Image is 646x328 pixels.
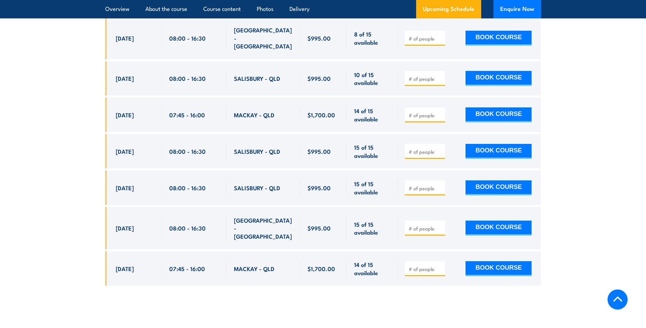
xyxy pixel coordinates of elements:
[354,180,390,196] span: 15 of 15 available
[169,224,206,232] span: 08:00 - 16:30
[116,224,134,232] span: [DATE]
[354,30,390,46] span: 8 of 15 available
[116,74,134,82] span: [DATE]
[409,148,443,155] input: # of people
[308,265,335,272] span: $1,700.00
[354,260,390,277] span: 14 of 15 available
[234,184,280,192] span: SALISBURY - QLD
[308,224,331,232] span: $995.00
[354,71,390,87] span: 10 of 15 available
[169,74,206,82] span: 08:00 - 16:30
[234,111,274,119] span: MACKAY - QLD
[354,143,390,159] span: 15 of 15 available
[354,220,390,236] span: 15 of 15 available
[234,74,280,82] span: SALISBURY - QLD
[409,225,443,232] input: # of people
[116,184,134,192] span: [DATE]
[466,31,532,46] button: BOOK COURSE
[116,34,134,42] span: [DATE]
[354,107,390,123] span: 14 of 15 available
[234,147,280,155] span: SALISBURY - QLD
[409,266,443,272] input: # of people
[169,111,205,119] span: 07:45 - 16:00
[169,147,206,155] span: 08:00 - 16:30
[308,74,331,82] span: $995.00
[169,34,206,42] span: 08:00 - 16:30
[234,265,274,272] span: MACKAY - QLD
[466,71,532,86] button: BOOK COURSE
[234,26,293,50] span: [GEOGRAPHIC_DATA] - [GEOGRAPHIC_DATA]
[409,35,443,42] input: # of people
[466,261,532,276] button: BOOK COURSE
[308,111,335,119] span: $1,700.00
[409,75,443,82] input: # of people
[409,185,443,192] input: # of people
[466,144,532,159] button: BOOK COURSE
[116,147,134,155] span: [DATE]
[308,147,331,155] span: $995.00
[409,112,443,119] input: # of people
[308,34,331,42] span: $995.00
[308,184,331,192] span: $995.00
[466,107,532,122] button: BOOK COURSE
[116,111,134,119] span: [DATE]
[234,216,293,240] span: [GEOGRAPHIC_DATA] - [GEOGRAPHIC_DATA]
[169,265,205,272] span: 07:45 - 16:00
[169,184,206,192] span: 08:00 - 16:30
[466,221,532,236] button: BOOK COURSE
[466,180,532,195] button: BOOK COURSE
[116,265,134,272] span: [DATE]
